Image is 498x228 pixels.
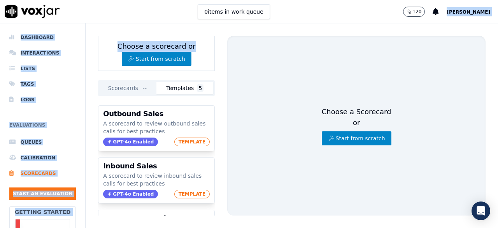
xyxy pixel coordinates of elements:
button: [PERSON_NAME] [447,7,498,16]
button: 120 [403,7,433,17]
p: A scorecard to review inbound sales calls for best practices [103,172,210,187]
span: 5 [197,84,203,92]
button: Start from scratch [322,131,391,145]
button: Start from scratch [122,52,191,66]
h2: Getting Started [15,208,71,216]
button: Templates [156,82,213,94]
span: GPT-4o Enabled [103,138,158,146]
span: -- [141,84,148,92]
button: Start an Evaluation [9,187,76,200]
a: Logs [9,92,76,108]
a: Tags [9,76,76,92]
p: 120 [413,9,422,15]
h3: Outbound Sales [103,110,210,117]
button: Scorecards [100,82,156,94]
a: Lists [9,61,76,76]
div: Choose a Scorecard or [322,106,391,145]
span: TEMPLATE [174,190,210,198]
h6: Evaluations [9,120,76,134]
a: Scorecards [9,166,76,181]
span: GPT-4o Enabled [103,190,158,198]
span: [PERSON_NAME] [447,9,490,15]
a: Calibration [9,150,76,166]
a: Interactions [9,45,76,61]
span: TEMPLATE [174,138,210,146]
h3: Customer Experience [103,215,210,222]
img: voxjar logo [5,5,60,18]
h3: Inbound Sales [103,163,210,170]
div: Choose a scorecard or [98,36,215,71]
button: 120 [403,7,425,17]
a: Queues [9,134,76,150]
button: 0items in work queue [198,4,270,19]
p: A scorecard to review outbound sales calls for best practices [103,120,210,135]
div: Open Intercom Messenger [472,201,490,220]
a: Dashboard [9,30,76,45]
